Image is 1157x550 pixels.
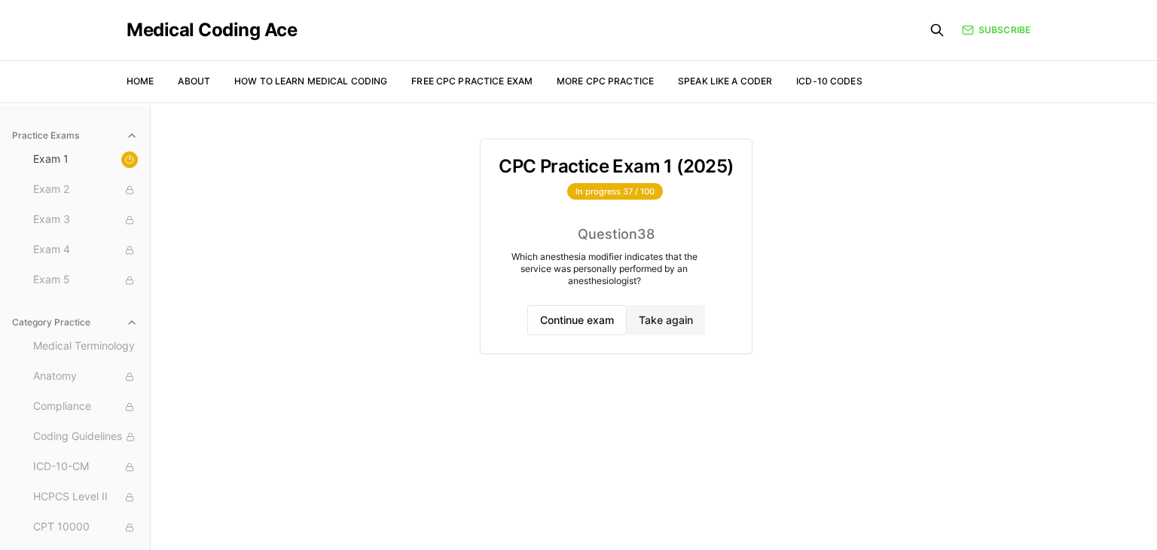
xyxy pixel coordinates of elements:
button: Medical Terminology [27,335,144,359]
a: ICD-10 Codes [796,75,862,87]
a: More CPC Practice [557,75,654,87]
button: Exam 3 [27,208,144,232]
button: Exam 5 [27,268,144,292]
div: Which anesthesia modifier indicates that the service was personally performed by an anesthesiolog... [499,251,710,287]
span: Exam 2 [33,182,138,198]
span: Compliance [33,399,138,415]
a: Medical Coding Ace [127,21,297,39]
div: Question 38 [499,224,733,245]
span: Coding Guidelines [33,429,138,445]
span: Exam 1 [33,151,138,168]
button: ICD-10-CM [27,455,144,479]
a: Free CPC Practice Exam [411,75,533,87]
span: Medical Terminology [33,338,138,355]
a: Speak Like a Coder [678,75,772,87]
a: About [178,75,210,87]
a: How to Learn Medical Coding [234,75,387,87]
span: Exam 4 [33,242,138,258]
a: Subscribe [962,23,1030,37]
button: Compliance [27,395,144,419]
button: Coding Guidelines [27,425,144,449]
span: HCPCS Level II [33,489,138,506]
button: HCPCS Level II [27,485,144,509]
button: Take again [627,305,705,335]
a: Home [127,75,154,87]
span: CPT 10000 [33,519,138,536]
span: Anatomy [33,368,138,385]
button: CPT 10000 [27,515,144,539]
button: Anatomy [27,365,144,389]
button: Exam 1 [27,148,144,172]
span: ICD-10-CM [33,459,138,475]
div: In progress 37 / 100 [567,183,663,200]
button: Practice Exams [6,124,144,148]
button: Exam 2 [27,178,144,202]
button: Continue exam [527,305,627,335]
span: Exam 3 [33,212,138,228]
button: Exam 4 [27,238,144,262]
h3: CPC Practice Exam 1 (2025) [499,157,733,176]
button: Category Practice [6,310,144,335]
span: Exam 5 [33,272,138,289]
